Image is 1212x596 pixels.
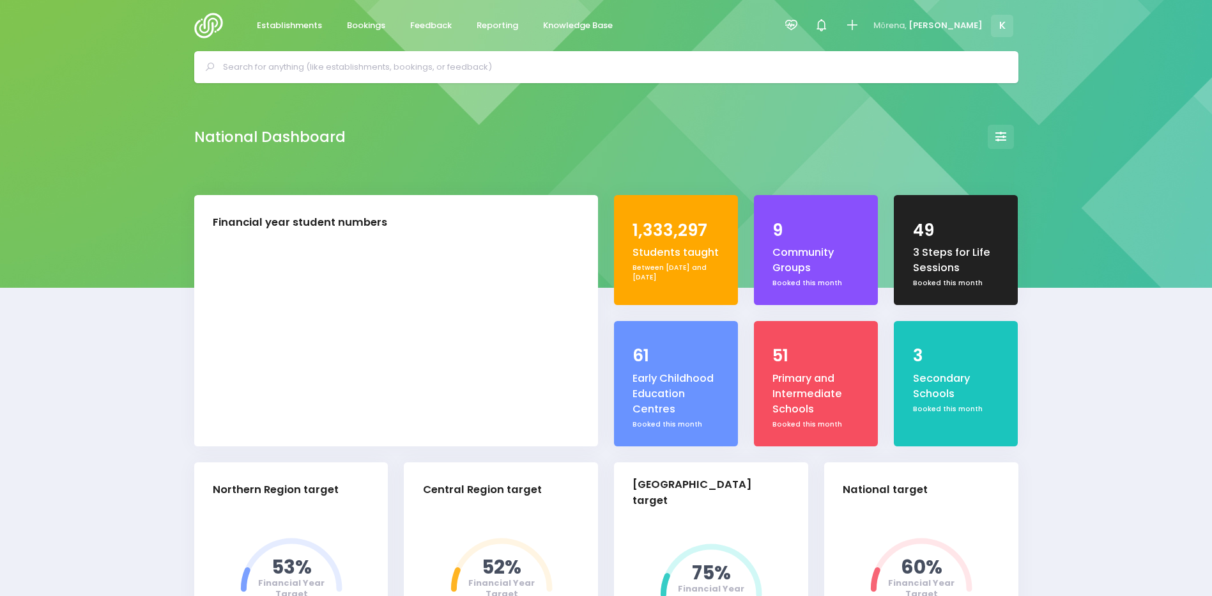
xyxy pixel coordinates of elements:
[633,343,719,368] div: 61
[913,278,1000,288] div: Booked this month
[772,343,859,368] div: 51
[223,58,1001,77] input: Search for anything (like establishments, bookings, or feedback)
[466,13,529,38] a: Reporting
[633,477,779,509] div: [GEOGRAPHIC_DATA] target
[772,218,859,243] div: 9
[913,343,1000,368] div: 3
[347,19,385,32] span: Bookings
[991,15,1013,37] span: K
[909,19,983,32] span: [PERSON_NAME]
[247,13,333,38] a: Establishments
[913,245,1000,276] div: 3 Steps for Life Sessions
[633,218,719,243] div: 1,333,297
[477,19,518,32] span: Reporting
[913,404,1000,414] div: Booked this month
[772,278,859,288] div: Booked this month
[213,482,339,498] div: Northern Region target
[633,420,719,430] div: Booked this month
[410,19,452,32] span: Feedback
[543,19,613,32] span: Knowledge Base
[772,371,859,418] div: Primary and Intermediate Schools
[633,263,719,283] div: Between [DATE] and [DATE]
[633,371,719,418] div: Early Childhood Education Centres
[633,245,719,260] div: Students taught
[257,19,322,32] span: Establishments
[913,371,1000,402] div: Secondary Schools
[533,13,624,38] a: Knowledge Base
[194,13,231,38] img: Logo
[772,420,859,430] div: Booked this month
[873,19,907,32] span: Mōrena,
[772,245,859,276] div: Community Groups
[400,13,463,38] a: Feedback
[194,129,346,146] h2: National Dashboard
[423,482,542,498] div: Central Region target
[843,482,928,498] div: National target
[213,215,387,231] div: Financial year student numbers
[913,218,1000,243] div: 49
[337,13,396,38] a: Bookings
